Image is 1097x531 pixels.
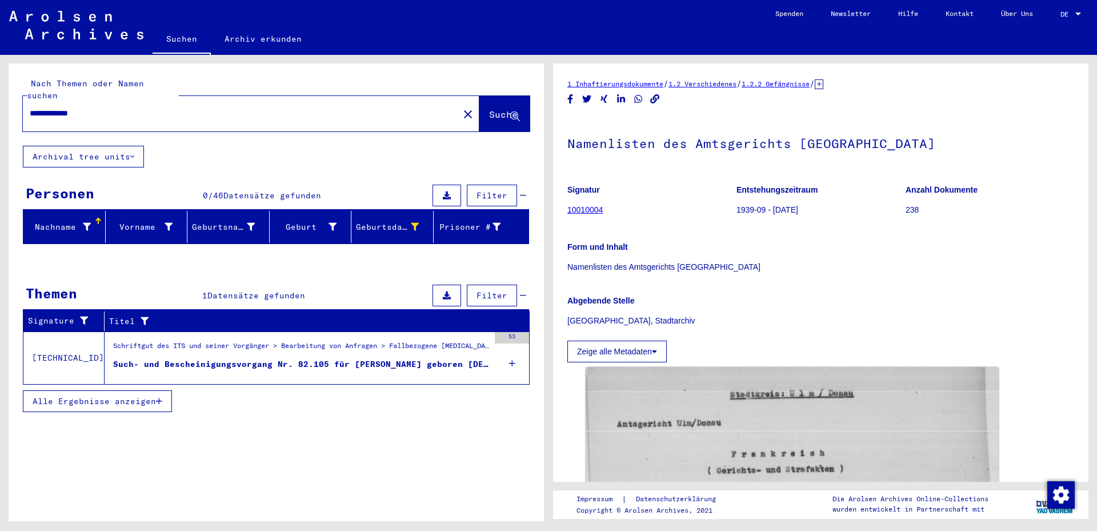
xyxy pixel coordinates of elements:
div: Vorname [110,221,173,233]
a: 1.2.2 Gefängnisse [742,79,810,88]
mat-header-cell: Prisoner # [434,211,529,243]
a: Impressum [576,493,622,505]
img: Zustimmung ändern [1047,481,1075,509]
button: Zeige alle Metadaten [567,341,667,362]
mat-header-cell: Nachname [23,211,106,243]
mat-icon: close [461,107,475,121]
div: Prisoner # [438,218,515,236]
div: 53 [495,332,529,344]
button: Suche [479,96,530,131]
div: Nachname [28,218,105,236]
b: Anzahl Dokumente [906,185,978,194]
div: Titel [109,316,507,328]
a: Datenschutzerklärung [627,493,730,505]
div: Such- und Bescheinigungsvorgang Nr. 82.105 für [PERSON_NAME] geboren [DEMOGRAPHIC_DATA] oder15.05... [113,358,489,370]
span: Suche [489,109,518,120]
mat-header-cell: Geburt‏ [270,211,352,243]
button: Share on Facebook [564,92,576,106]
span: Filter [477,190,507,201]
b: Signatur [567,185,600,194]
button: Archival tree units [23,146,144,167]
h1: Namenlisten des Amtsgerichts [GEOGRAPHIC_DATA] [567,117,1074,167]
a: 1 Inhaftierungsdokumente [567,79,663,88]
p: 1939-09 - [DATE] [736,204,905,216]
span: 1 [202,290,207,301]
p: Copyright © Arolsen Archives, 2021 [576,505,730,516]
button: Share on LinkedIn [615,92,627,106]
span: 46 [213,190,223,201]
div: Geburtsdatum [356,221,419,233]
p: 238 [906,204,1074,216]
span: / [208,190,213,201]
div: Geburt‏ [274,221,337,233]
mat-label: Nach Themen oder Namen suchen [27,78,144,101]
div: Prisoner # [438,221,501,233]
span: DE [1060,10,1073,18]
span: Datensätze gefunden [207,290,305,301]
b: Entstehungszeitraum [736,185,818,194]
td: [TECHNICAL_ID] [23,332,105,384]
span: Alle Ergebnisse anzeigen [33,396,156,406]
div: Schriftgut des ITS und seiner Vorgänger > Bearbeitung von Anfragen > Fallbezogene [MEDICAL_DATA] ... [113,341,489,357]
div: Personen [26,183,94,203]
p: Die Arolsen Archives Online-Collections [832,494,988,504]
p: [GEOGRAPHIC_DATA], Stadtarchiv [567,315,1074,327]
a: 1.2 Verschiedenes [668,79,736,88]
div: Geburtsname [192,221,255,233]
img: Arolsen_neg.svg [9,11,143,39]
button: Clear [457,102,479,125]
div: Signature [28,312,107,330]
div: Nachname [28,221,91,233]
span: Filter [477,290,507,301]
button: Share on Twitter [581,92,593,106]
button: Alle Ergebnisse anzeigen [23,390,172,412]
a: Suchen [153,25,211,55]
div: Vorname [110,218,187,236]
p: Namenlisten des Amtsgerichts [GEOGRAPHIC_DATA] [567,261,1074,273]
a: Archiv erkunden [211,25,315,53]
p: wurden entwickelt in Partnerschaft mit [832,504,988,514]
mat-header-cell: Geburtsname [187,211,270,243]
button: Share on WhatsApp [632,92,644,106]
span: 0 [203,190,208,201]
div: | [576,493,730,505]
div: Signature [28,315,95,327]
div: Geburt‏ [274,218,351,236]
b: Form und Inhalt [567,242,628,251]
span: / [810,78,815,89]
b: Abgebende Stelle [567,296,634,305]
span: Datensätze gefunden [223,190,321,201]
div: Themen [26,283,77,304]
a: 10010004 [567,205,603,214]
div: Geburtsdatum [356,218,433,236]
button: Filter [467,185,517,206]
div: Geburtsname [192,218,269,236]
span: / [663,78,668,89]
span: / [736,78,742,89]
button: Filter [467,285,517,306]
mat-header-cell: Geburtsdatum [351,211,434,243]
button: Copy link [649,92,661,106]
mat-header-cell: Vorname [106,211,188,243]
img: yv_logo.png [1034,490,1076,518]
button: Share on Xing [598,92,610,106]
div: Titel [109,312,518,330]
